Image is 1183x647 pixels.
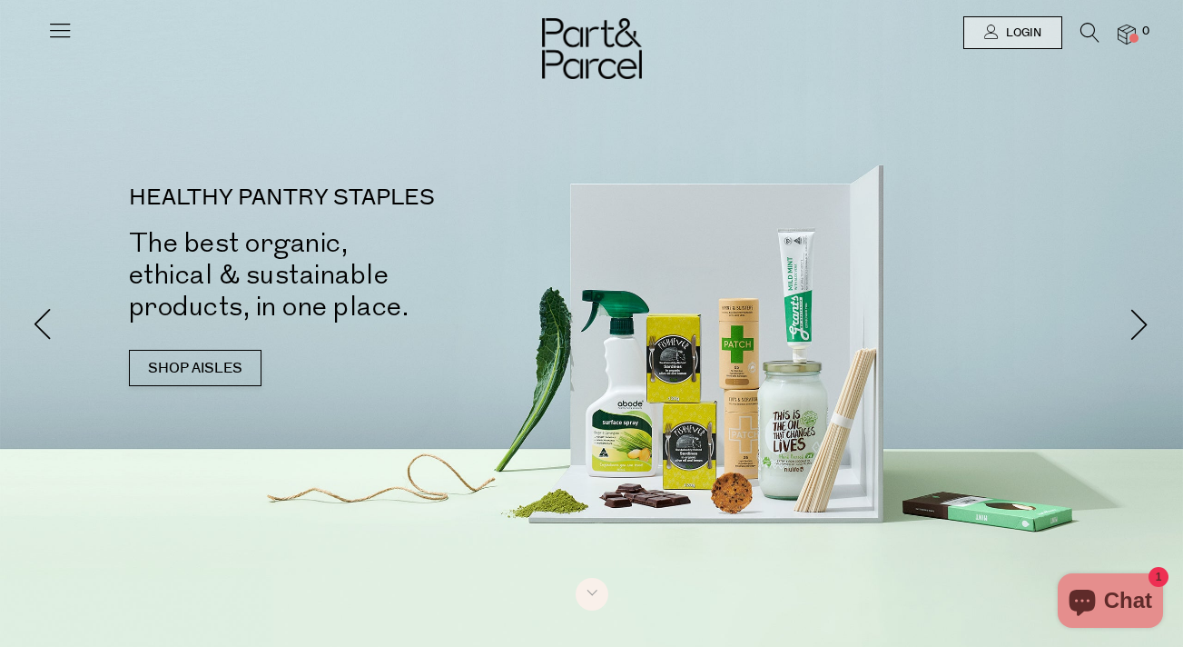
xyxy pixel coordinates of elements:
[129,187,619,209] p: HEALTHY PANTRY STAPLES
[542,18,642,79] img: Part&Parcel
[1138,24,1154,40] span: 0
[1001,25,1041,41] span: Login
[1118,25,1136,44] a: 0
[129,227,619,323] h2: The best organic, ethical & sustainable products, in one place.
[129,350,261,386] a: SHOP AISLES
[1052,573,1168,632] inbox-online-store-chat: Shopify online store chat
[963,16,1062,49] a: Login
